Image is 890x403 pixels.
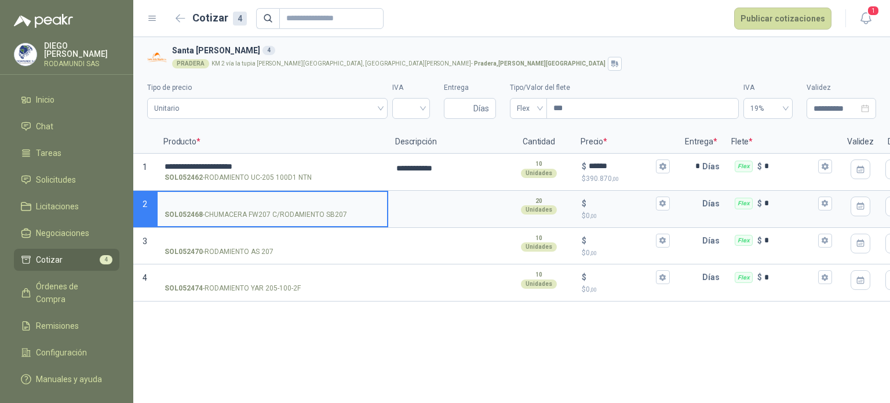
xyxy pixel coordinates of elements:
[143,273,147,282] span: 4
[582,210,670,222] p: $
[165,199,380,208] input: SOL052468-CHUMACERA FW207 C/RODAMIENTO SB207
[143,237,147,246] span: 3
[36,373,102,386] span: Manuales y ayuda
[582,234,586,247] p: $
[211,61,606,67] p: KM 2 vía la tupia [PERSON_NAME][GEOGRAPHIC_DATA], [GEOGRAPHIC_DATA][PERSON_NAME] -
[36,280,108,306] span: Órdenes de Compra
[586,285,597,293] span: 0
[735,235,753,246] div: Flex
[589,236,654,245] input: $$0,00
[582,284,670,295] p: $
[582,271,586,284] p: $
[764,199,816,208] input: Flex $
[735,198,753,209] div: Flex
[612,176,619,182] span: ,00
[535,159,542,169] p: 10
[818,197,832,210] button: Flex $
[521,169,557,178] div: Unidades
[521,242,557,252] div: Unidades
[473,99,489,118] span: Días
[589,199,654,208] input: $$0,00
[855,8,876,29] button: 1
[474,60,606,67] strong: Pradera , [PERSON_NAME][GEOGRAPHIC_DATA]
[165,273,380,282] input: SOL052474-RODAMIENTO YAR 205-100-2F
[735,272,753,284] div: Flex
[165,209,347,220] p: - CHUMACERA FW207 C/RODAMIENTO SB207
[656,234,670,248] button: $$0,00
[36,120,53,133] span: Chat
[818,159,832,173] button: Flex $
[764,273,816,282] input: Flex $
[156,130,388,154] p: Producto
[702,229,724,252] p: Días
[586,175,619,183] span: 390.870
[757,271,762,284] p: $
[750,100,786,117] span: 19%
[535,197,542,206] p: 20
[165,283,301,294] p: - RODAMIENTO YAR 205-100-2F
[165,172,312,183] p: - RODAMIENTO UC-205 100D1 NTN
[589,273,654,282] input: $$0,00
[702,266,724,289] p: Días
[535,270,542,279] p: 10
[392,82,430,93] label: IVA
[586,249,597,257] span: 0
[867,5,880,16] span: 1
[233,12,247,26] div: 4
[678,130,724,154] p: Entrega
[36,147,61,159] span: Tareas
[590,213,597,219] span: ,00
[818,270,832,284] button: Flex $
[807,82,876,93] label: Validez
[590,286,597,293] span: ,00
[582,197,586,210] p: $
[764,236,816,245] input: Flex $
[702,192,724,215] p: Días
[100,255,112,264] span: 4
[757,234,762,247] p: $
[36,173,76,186] span: Solicitudes
[590,250,597,256] span: ,00
[36,253,63,266] span: Cotizar
[14,195,119,217] a: Licitaciones
[535,234,542,243] p: 10
[14,315,119,337] a: Remisiones
[14,169,119,191] a: Solicitudes
[582,160,586,173] p: $
[154,100,381,117] span: Unitario
[165,209,203,220] strong: SOL052468
[192,10,247,26] h2: Cotizar
[165,246,203,257] strong: SOL052470
[656,270,670,284] button: $$0,00
[743,82,793,93] label: IVA
[14,222,119,244] a: Negociaciones
[36,320,79,332] span: Remisiones
[656,159,670,173] button: $$390.870,00
[582,173,670,184] p: $
[147,82,388,93] label: Tipo de precio
[143,199,147,209] span: 2
[818,234,832,248] button: Flex $
[734,8,831,30] button: Publicar cotizaciones
[143,162,147,172] span: 1
[14,89,119,111] a: Inicio
[165,162,380,171] input: SOL052462-RODAMIENTO UC-205 100D1 NTN
[656,197,670,210] button: $$0,00
[764,162,816,170] input: Flex $
[574,130,678,154] p: Precio
[582,248,670,259] p: $
[14,142,119,164] a: Tareas
[36,93,54,106] span: Inicio
[172,59,209,68] div: PRADERA
[14,115,119,137] a: Chat
[14,275,119,310] a: Órdenes de Compra
[504,130,574,154] p: Cantidad
[724,130,840,154] p: Flete
[702,155,724,178] p: Días
[14,342,119,364] a: Configuración
[14,368,119,390] a: Manuales y ayuda
[165,172,203,183] strong: SOL052462
[44,60,119,67] p: RODAMUNDI SAS
[165,237,380,245] input: SOL052470-RODAMIENTO AS 207
[757,197,762,210] p: $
